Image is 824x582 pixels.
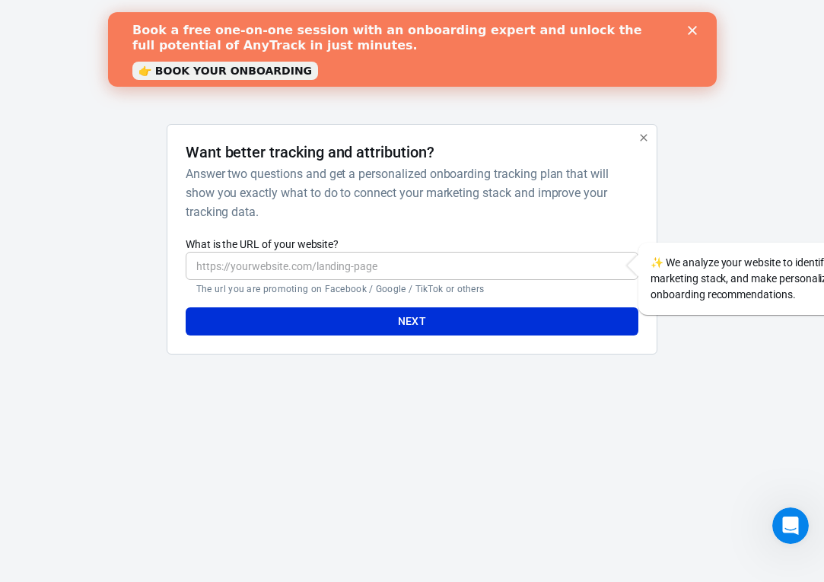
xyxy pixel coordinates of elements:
h6: Answer two questions and get a personalized onboarding tracking plan that will show you exactly w... [186,164,632,221]
div: Close [580,14,595,23]
label: What is the URL of your website? [186,237,638,252]
input: https://yourwebsite.com/landing-page [186,252,638,280]
iframe: Intercom live chat banner [108,12,717,87]
p: The url you are promoting on Facebook / Google / TikTok or others [196,283,628,295]
h4: Want better tracking and attribution? [186,143,434,161]
span: sparkles [651,256,663,269]
button: Next [186,307,638,336]
iframe: Intercom live chat [772,507,809,544]
div: AnyTrack [32,24,793,51]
